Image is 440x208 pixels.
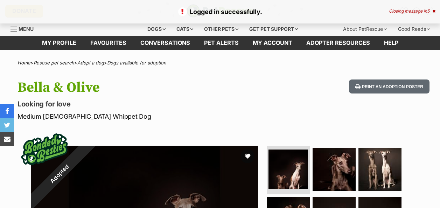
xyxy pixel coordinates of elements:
[199,22,243,36] div: Other pets
[142,22,170,36] div: Dogs
[244,22,303,36] div: Get pet support
[18,60,30,65] a: Home
[313,148,356,191] img: Photo of Bella & Olive
[133,36,197,50] a: conversations
[16,121,72,177] img: bonded besties
[299,36,377,50] a: Adopter resources
[377,36,405,50] a: Help
[34,60,74,65] a: Rescue pet search
[19,26,34,32] span: Menu
[18,99,269,109] p: Looking for love
[83,36,133,50] a: Favourites
[338,22,392,36] div: About PetRescue
[77,60,104,65] a: Adopt a dog
[35,36,83,50] a: My profile
[393,22,435,36] div: Good Reads
[349,79,429,94] button: Print an adoption poster
[358,148,401,191] img: Photo of Bella & Olive
[18,112,269,121] p: Medium [DEMOGRAPHIC_DATA] Whippet Dog
[246,36,299,50] a: My account
[107,60,166,65] a: Dogs available for adoption
[18,79,269,96] h1: Bella & Olive
[268,150,308,189] img: Photo of Bella & Olive
[172,22,198,36] div: Cats
[240,149,254,163] button: favourite
[197,36,246,50] a: Pet alerts
[427,8,429,14] span: 5
[389,9,435,14] div: Closing message in
[11,22,39,35] a: Menu
[7,7,433,16] p: Logged in successfully.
